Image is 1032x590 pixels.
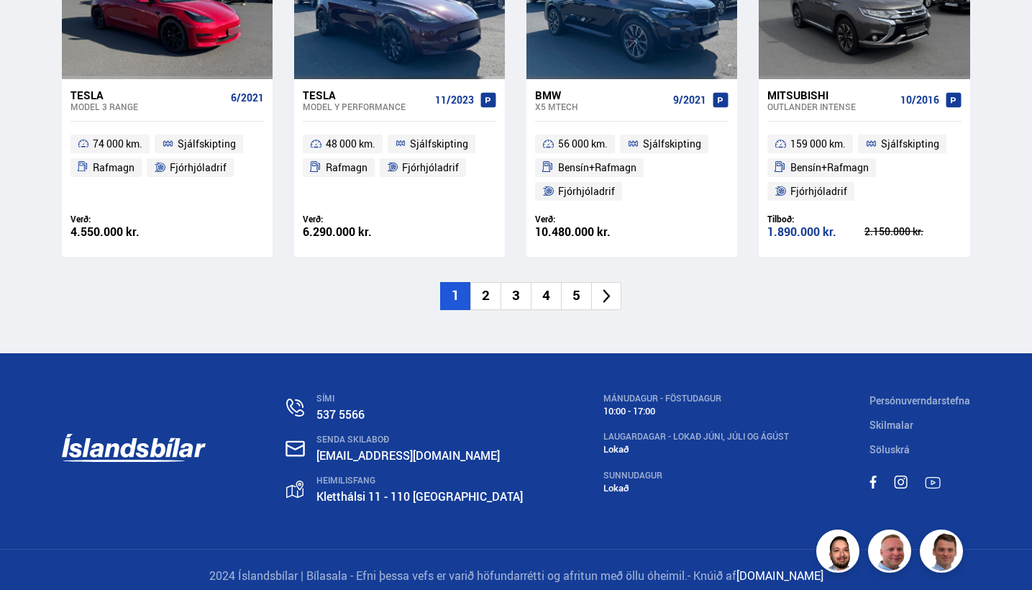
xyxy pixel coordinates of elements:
[869,442,910,456] a: Söluskrá
[316,448,500,463] a: [EMAIL_ADDRESS][DOMAIN_NAME]
[558,135,608,153] span: 56 000 km.
[93,159,134,176] span: Rafmagn
[286,440,305,457] img: nHj8e-n-aHgjukTg.svg
[922,532,965,575] img: FbJEzSuNWCJXmdc-.webp
[316,435,523,445] div: SENDA SKILABOÐ
[12,6,55,49] button: Open LiveChat chat widget
[316,489,523,504] a: Kletthálsi 11 - 110 [GEOGRAPHIC_DATA]
[531,282,561,310] li: 4
[603,483,789,494] div: Lokað
[790,159,869,176] span: Bensín+Rafmagn
[294,79,505,257] a: Tesla Model Y PERFORMANCE 11/2023 48 000 km. Sjálfskipting Rafmagn Fjórhjóladrif Verð: 6.290.000 kr.
[900,94,939,106] span: 10/2016
[603,471,789,481] div: SUNNUDAGUR
[62,568,971,584] p: 2024 Íslandsbílar | Bílasala - Efni þessa vefs er varið höfundarrétti og afritun með öllu óheimil.
[286,399,304,417] img: n0V2lOsqF3l1V2iz.svg
[303,88,429,101] div: Tesla
[535,101,667,112] div: X5 MTECH
[688,568,736,584] span: - Knúið af
[303,101,429,112] div: Model Y PERFORMANCE
[869,418,913,432] a: Skilmalar
[603,406,789,417] div: 10:00 - 17:00
[767,88,894,101] div: Mitsubishi
[790,183,847,200] span: Fjórhjóladrif
[558,159,636,176] span: Bensín+Rafmagn
[767,214,864,224] div: Tilboð:
[603,432,789,442] div: LAUGARDAGAR - Lokað Júni, Júli og Ágúst
[535,226,632,238] div: 10.480.000 kr.
[178,135,236,153] span: Sjálfskipting
[870,532,913,575] img: siFngHWaQ9KaOqBr.png
[561,282,591,310] li: 5
[881,135,939,153] span: Sjálfskipting
[535,88,667,101] div: BMW
[286,481,303,499] img: gp4YpyYFnEr45R34.svg
[62,79,273,257] a: Tesla Model 3 RANGE 6/2021 74 000 km. Sjálfskipting Rafmagn Fjórhjóladrif Verð: 4.550.000 kr.
[440,282,470,310] li: 1
[316,476,523,486] div: HEIMILISFANG
[558,183,615,200] span: Fjórhjóladrif
[70,88,225,101] div: Tesla
[603,394,789,404] div: MÁNUDAGUR - FÖSTUDAGUR
[93,135,142,153] span: 74 000 km.
[470,282,501,310] li: 2
[402,159,459,176] span: Fjórhjóladrif
[673,94,706,106] span: 9/2021
[767,101,894,112] div: Outlander INTENSE
[316,407,365,422] a: 537 5566
[501,282,531,310] li: 3
[170,159,227,176] span: Fjórhjóladrif
[790,135,846,153] span: 159 000 km.
[818,532,862,575] img: nhp88E3Fdnt1Opn2.png
[603,444,789,455] div: Lokað
[231,92,264,104] span: 6/2021
[767,226,864,238] div: 1.890.000 kr.
[303,214,400,224] div: Verð:
[535,214,632,224] div: Verð:
[435,94,474,106] span: 11/2023
[326,135,375,153] span: 48 000 km.
[303,226,400,238] div: 6.290.000 kr.
[759,79,969,257] a: Mitsubishi Outlander INTENSE 10/2016 159 000 km. Sjálfskipting Bensín+Rafmagn Fjórhjóladrif Tilbo...
[643,135,701,153] span: Sjálfskipting
[410,135,468,153] span: Sjálfskipting
[70,226,168,238] div: 4.550.000 kr.
[526,79,737,257] a: BMW X5 MTECH 9/2021 56 000 km. Sjálfskipting Bensín+Rafmagn Fjórhjóladrif Verð: 10.480.000 kr.
[869,394,970,407] a: Persónuverndarstefna
[70,101,225,112] div: Model 3 RANGE
[70,214,168,224] div: Verð:
[736,568,823,584] a: [DOMAIN_NAME]
[316,394,523,404] div: SÍMI
[326,159,367,176] span: Rafmagn
[864,227,962,237] div: 2.150.000 kr.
